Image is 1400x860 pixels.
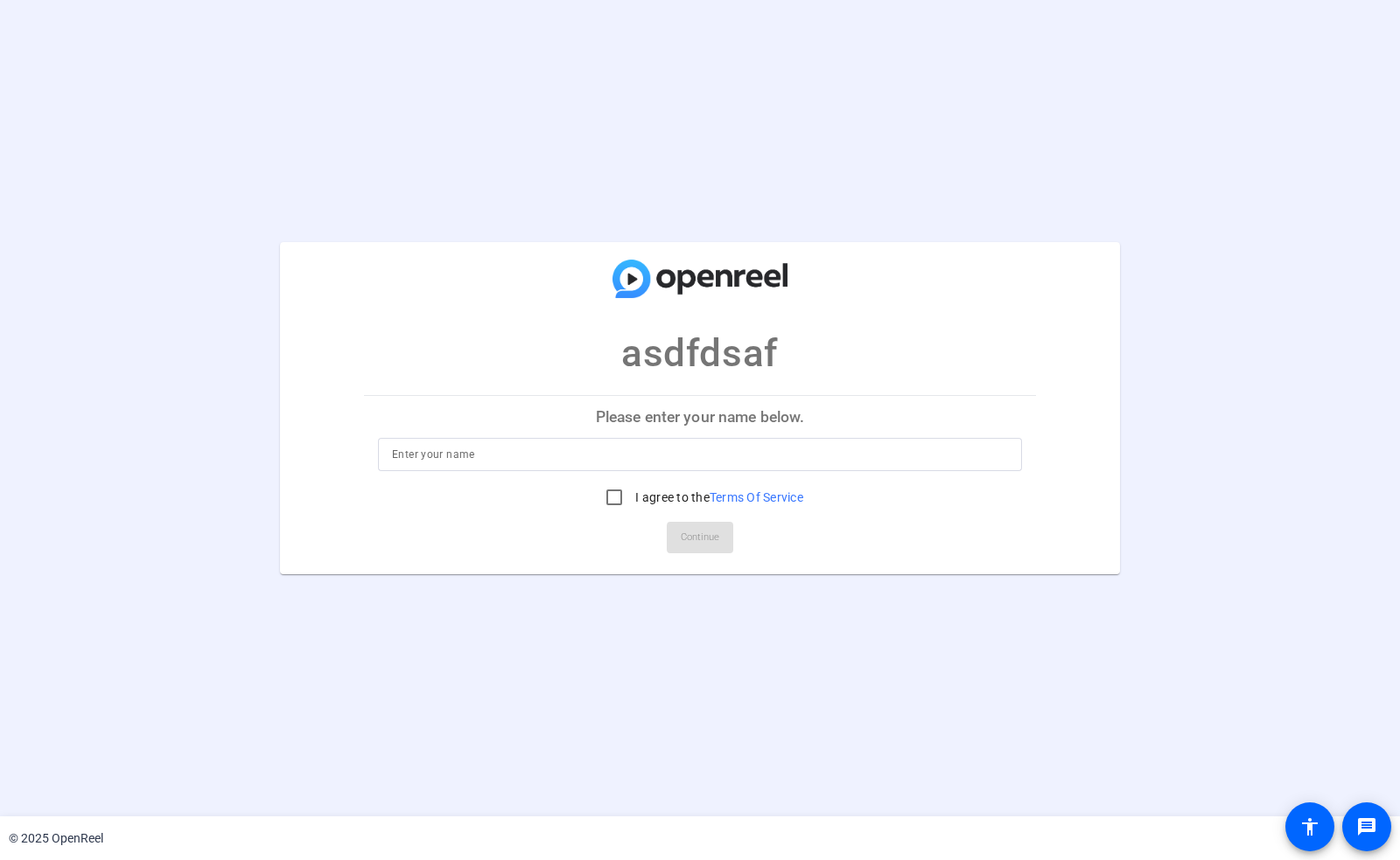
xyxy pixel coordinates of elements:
input: Enter your name [392,444,1008,465]
p: Please enter your name below. [364,396,1036,438]
div: © 2025 OpenReel [9,829,103,848]
label: I agree to the [632,489,803,506]
mat-icon: message [1356,816,1377,837]
p: asdfdsaf [621,324,778,382]
img: company-logo [612,260,787,298]
a: Terms Of Service [710,490,803,504]
mat-icon: accessibility [1299,816,1320,837]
